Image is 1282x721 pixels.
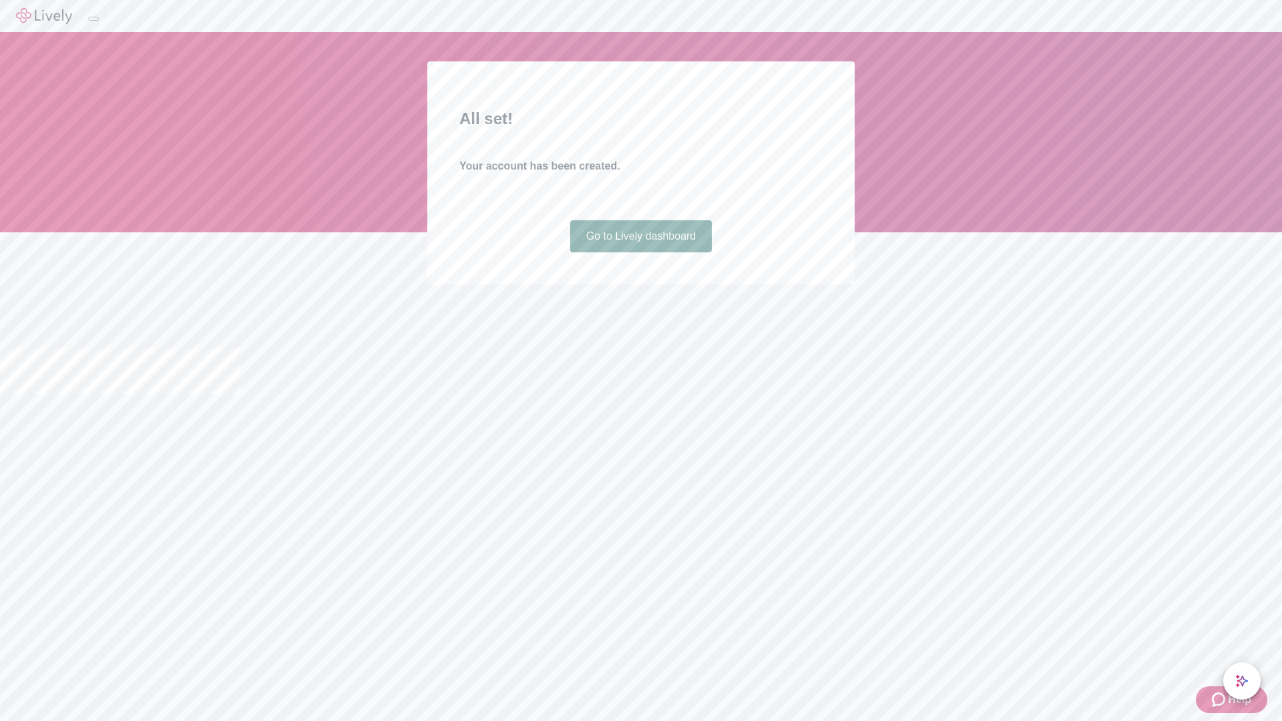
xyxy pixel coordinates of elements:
[16,8,72,24] img: Lively
[459,107,823,131] h2: All set!
[459,158,823,174] h4: Your account has been created.
[1212,692,1228,708] svg: Zendesk support icon
[1235,674,1249,688] svg: Lively AI Assistant
[88,17,99,21] button: Log out
[570,220,712,252] a: Go to Lively dashboard
[1196,686,1267,713] button: Zendesk support iconHelp
[1223,662,1261,700] button: chat
[1228,692,1251,708] span: Help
